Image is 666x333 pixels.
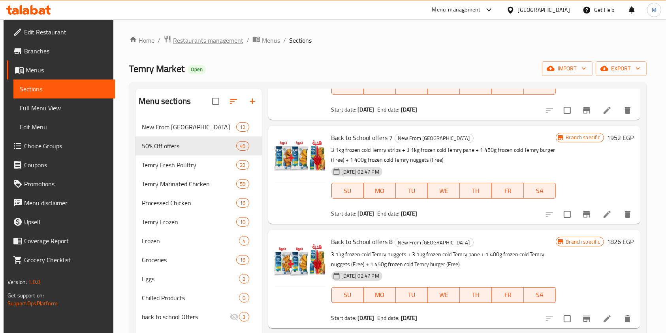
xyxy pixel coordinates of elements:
svg: Inactive section [230,312,239,322]
div: Temry Frozen [142,217,236,227]
span: Branch specific [563,238,603,246]
button: delete [618,309,637,328]
button: export [596,61,647,76]
b: [DATE] [401,208,418,219]
span: WE [431,185,457,197]
a: Sections [13,79,115,98]
span: 10 [237,218,248,226]
span: Start date: [331,313,357,323]
div: Eggs2 [135,269,262,288]
div: Chilled Products0 [135,288,262,307]
p: 3 1kg frozen cold Temry nuggets + 3 1kg frozen cold Temry pane + 1 400g frozen cold Temry nuggets... [331,250,556,269]
button: Add section [243,92,262,111]
span: back to school Offers [142,312,230,322]
button: TU [396,183,428,199]
span: 4 [239,237,248,245]
span: Start date: [331,104,357,115]
li: / [158,36,160,45]
a: Edit menu item [602,106,612,115]
div: items [236,160,249,170]
span: MO [367,185,393,197]
a: Upsell [7,212,115,231]
div: New From Temry [142,122,236,132]
div: items [239,312,249,322]
div: items [236,179,249,189]
button: delete [618,101,637,120]
span: 16 [237,256,248,264]
div: Frozen4 [135,231,262,250]
span: import [548,64,586,74]
h2: Menu sections [139,95,191,107]
a: Edit Restaurant [7,23,115,42]
span: 0 [239,294,248,302]
span: Sort sections [224,92,243,111]
span: Sections [20,84,109,94]
span: Frozen [142,236,239,246]
span: 1.0.0 [28,277,41,287]
span: Promotions [24,179,109,189]
span: SU [335,185,361,197]
p: 3 1kg frozen cold Temry strips + 3 1kg frozen cold Temry pane + 1 450g frozen cold Temry burger (... [331,145,556,165]
span: M [652,6,657,14]
div: Processed Chicken16 [135,193,262,212]
span: export [602,64,640,74]
span: 49 [237,142,248,150]
div: items [239,236,249,246]
a: Edit menu item [602,210,612,219]
span: Grocery Checklist [24,255,109,265]
span: New From [GEOGRAPHIC_DATA] [395,238,473,247]
span: Upsell [24,217,109,227]
div: items [239,293,249,303]
span: Select to update [559,102,576,119]
span: MO [367,289,393,301]
button: Branch-specific-item [577,101,596,120]
a: Support.OpsPlatform [8,298,58,308]
span: Version: [8,277,27,287]
nav: Menu sections [135,114,262,329]
b: [DATE] [357,208,374,219]
span: TH [463,289,489,301]
span: TH [463,185,489,197]
span: 3 [239,313,248,321]
button: SA [524,183,556,199]
button: TH [460,287,492,303]
span: Branches [24,46,109,56]
span: Select to update [559,310,576,327]
b: [DATE] [401,104,418,115]
a: Full Menu View [13,98,115,117]
span: Full Menu View [20,103,109,113]
span: Restaurants management [173,36,243,45]
button: Branch-specific-item [577,309,596,328]
span: Select all sections [207,93,224,110]
div: items [236,122,249,132]
span: WE [431,289,457,301]
span: 12 [237,123,248,131]
span: Back to School offers 7 [331,132,393,144]
span: Get support on: [8,290,44,301]
span: TU [399,185,425,197]
button: WE [428,287,460,303]
a: Promotions [7,174,115,193]
a: Home [129,36,154,45]
span: Start date: [331,208,357,219]
a: Coverage Report [7,231,115,250]
div: Chilled Products [142,293,239,303]
div: items [239,274,249,284]
div: [GEOGRAPHIC_DATA] [518,6,570,14]
span: Branch specific [563,134,603,141]
span: Back to School offers 8 [331,236,393,248]
span: Eggs [142,274,239,284]
span: Menus [26,65,109,75]
div: Temry Frozen10 [135,212,262,231]
a: Menu disclaimer [7,193,115,212]
div: items [236,217,249,227]
span: Coverage Report [24,236,109,246]
span: Edit Restaurant [24,27,109,37]
span: Open [188,66,206,73]
span: SU [335,289,361,301]
span: New From [GEOGRAPHIC_DATA] [142,122,236,132]
a: Menus [252,35,280,45]
div: Temry Marinated Chicken [142,179,236,189]
span: SA [527,289,553,301]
